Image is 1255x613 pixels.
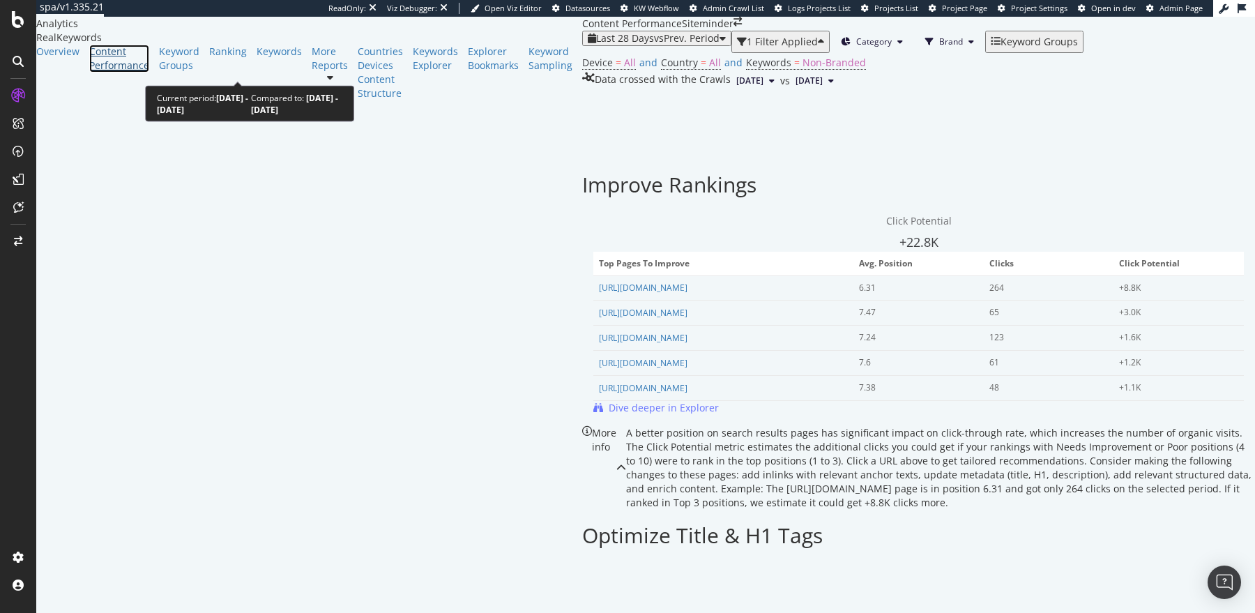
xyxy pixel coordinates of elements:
a: Open Viz Editor [471,3,542,14]
div: arrow-right-arrow-left [733,17,742,27]
a: Content [358,73,403,86]
a: Admin Page [1146,3,1203,14]
a: Project Settings [998,3,1067,14]
a: Dive deeper in Explorer [593,401,719,415]
div: Content Performance [582,17,682,31]
span: Last 28 Days [596,31,654,45]
div: Siteminder [682,17,733,31]
span: Projects List [874,3,918,13]
span: +22.8K [899,234,938,250]
button: Last 28 DaysvsPrev. Period [582,31,731,46]
b: [DATE] - [DATE] [157,92,248,116]
span: = [616,56,621,69]
div: Keywords [257,45,302,59]
div: 7.47 [859,306,966,319]
span: Project Settings [1011,3,1067,13]
div: Data crossed with the Crawls [595,73,731,89]
a: Countries [358,45,403,59]
a: [URL][DOMAIN_NAME] [599,307,687,319]
a: Open in dev [1078,3,1136,14]
div: +1.2K [1119,356,1226,369]
div: +3.0K [1119,306,1226,319]
a: Ranking [209,45,247,59]
button: Brand [914,31,985,53]
div: 1 Filter Applied [747,36,818,47]
span: and [639,56,657,69]
div: +1.6K [1119,331,1226,344]
div: 48 [989,381,1097,394]
a: Admin Crawl List [690,3,764,14]
span: Avg. Position [859,257,975,270]
span: Open in dev [1091,3,1136,13]
span: Category [856,36,892,47]
button: 1 Filter Applied [731,31,830,53]
div: A better position on search results pages has significant impact on click-through rate, which inc... [626,426,1255,510]
div: Compared to: [251,92,342,116]
span: Non-Branded [803,56,866,69]
div: Open Intercom Messenger [1208,566,1241,599]
a: Keyword Groups [159,45,199,73]
a: Keyword Sampling [528,45,572,73]
div: Current period: [157,92,251,116]
a: Keywords Explorer [413,45,458,73]
a: Logs Projects List [775,3,851,14]
span: Top pages to improve [599,257,844,270]
div: 123 [989,331,1097,344]
div: Keyword Groups [1001,36,1078,47]
span: 2025 Jul. 13th [796,75,823,87]
div: +1.1K [1119,381,1226,394]
span: Logs Projects List [788,3,851,13]
span: Brand [939,36,963,47]
div: 7.38 [859,381,966,394]
a: Projects List [861,3,918,14]
span: Datasources [565,3,610,13]
span: All [624,56,636,69]
h2: Improve Rankings [582,173,756,196]
a: KW Webflow [621,3,679,14]
a: [URL][DOMAIN_NAME] [599,332,687,344]
span: Click Potential [886,214,952,227]
div: Analytics [36,17,582,31]
span: Admin Crawl List [703,3,764,13]
span: KW Webflow [634,3,679,13]
a: Structure [358,86,403,100]
a: Overview [36,45,79,59]
a: Project Page [929,3,987,14]
div: 61 [989,356,1097,369]
button: Category [830,31,914,53]
a: Datasources [552,3,610,14]
span: and [724,56,743,69]
a: Content Performance [89,45,149,73]
a: Devices [358,59,403,73]
span: = [794,56,800,69]
a: [URL][DOMAIN_NAME] [599,382,687,394]
h2: Optimize Title & H1 Tags [582,524,823,547]
span: Click Potential [1119,257,1235,270]
span: vs Prev. Period [654,31,720,45]
div: More info [592,426,616,510]
div: 7.24 [859,331,966,344]
div: 264 [989,282,1097,294]
button: Keyword Groups [985,31,1083,53]
span: Dive deeper in Explorer [609,401,719,415]
div: 7.6 [859,356,966,369]
span: Keywords [746,56,791,69]
a: [URL][DOMAIN_NAME] [599,357,687,369]
span: Open Viz Editor [485,3,542,13]
span: = [701,56,706,69]
span: vs [780,74,790,88]
div: 65 [989,306,1097,319]
a: More Reports [312,45,348,73]
div: +8.8K [1119,282,1226,294]
div: Explorer Bookmarks [468,45,519,73]
div: ReadOnly: [328,3,366,14]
